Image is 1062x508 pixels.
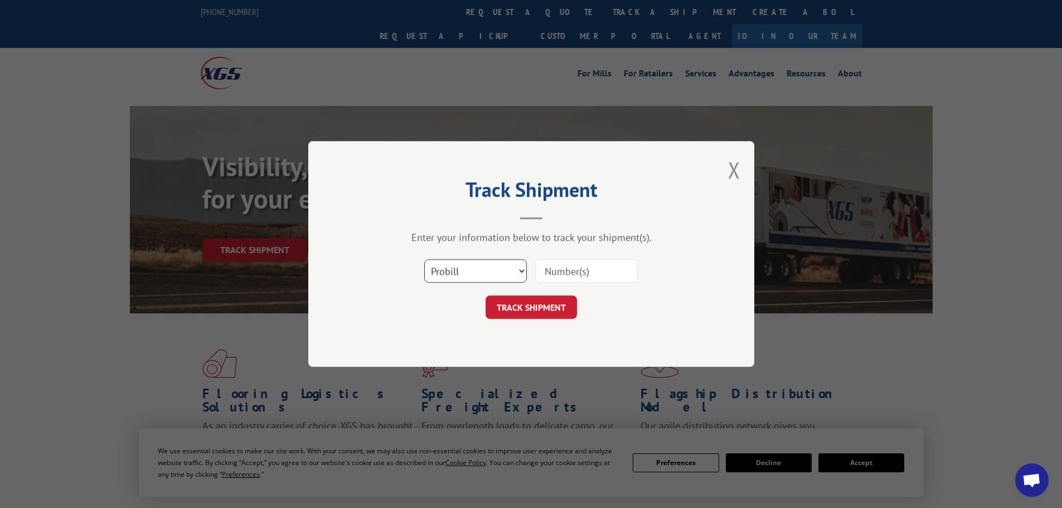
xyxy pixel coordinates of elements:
[1015,463,1049,497] div: Open chat
[486,296,577,319] button: TRACK SHIPMENT
[728,155,740,185] button: Close modal
[535,259,638,283] input: Number(s)
[364,231,699,244] div: Enter your information below to track your shipment(s).
[364,182,699,203] h2: Track Shipment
